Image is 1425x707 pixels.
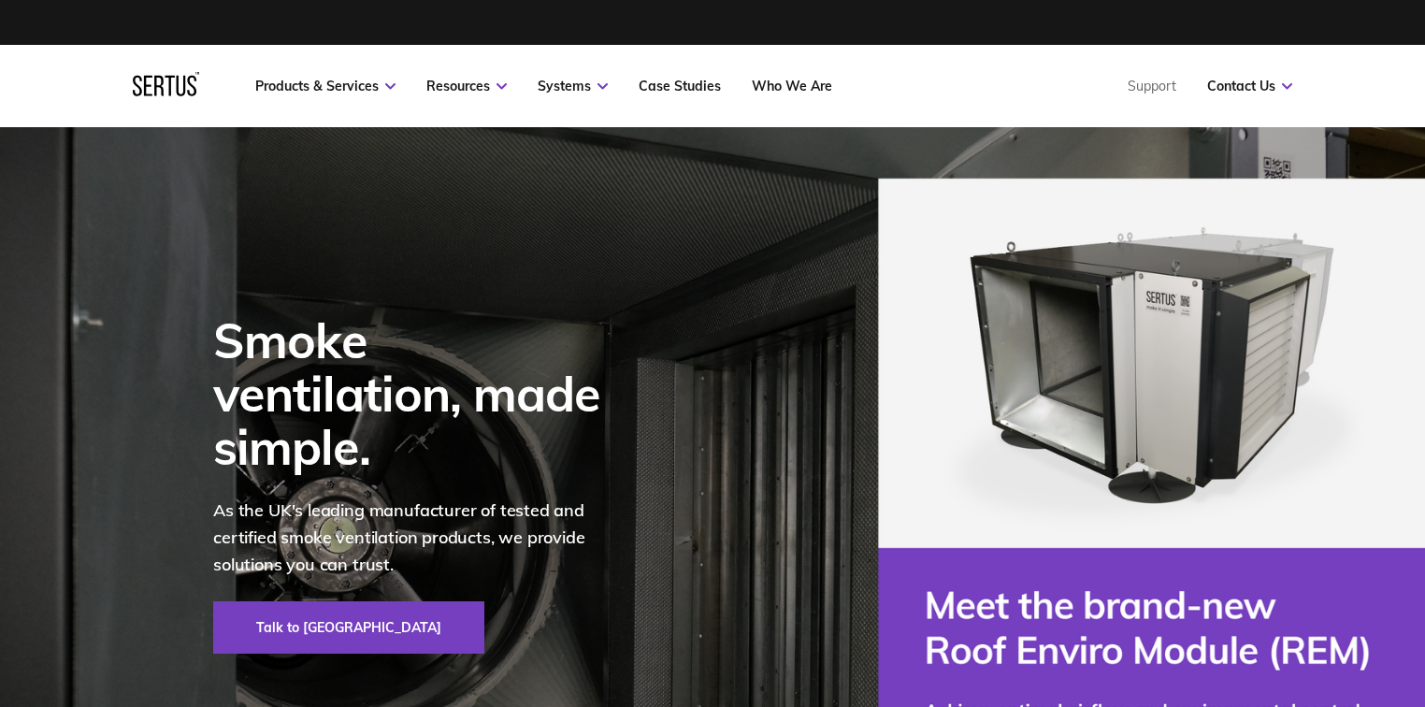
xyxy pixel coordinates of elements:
a: Case Studies [639,78,721,94]
a: Who We Are [752,78,832,94]
a: Products & Services [255,78,396,94]
a: Systems [538,78,608,94]
div: Smoke ventilation, made simple. [213,313,625,474]
a: Contact Us [1207,78,1292,94]
a: Support [1128,78,1176,94]
a: Talk to [GEOGRAPHIC_DATA] [213,601,484,654]
a: Resources [426,78,507,94]
p: As the UK's leading manufacturer of tested and certified smoke ventilation products, we provide s... [213,498,625,578]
